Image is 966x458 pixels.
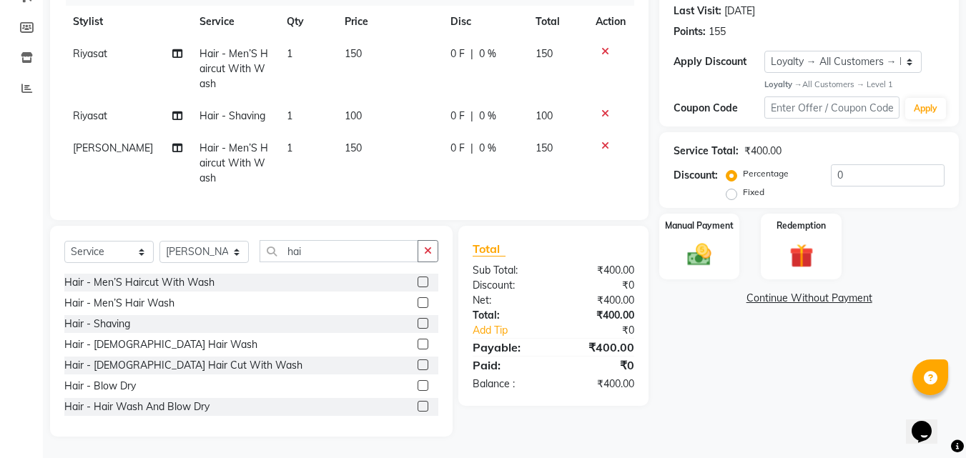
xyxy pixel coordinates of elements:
[64,275,215,290] div: Hair - Men’S Haircut With Wash
[287,141,292,154] span: 1
[450,141,465,156] span: 0 F
[743,167,789,180] label: Percentage
[536,47,553,60] span: 150
[527,6,588,38] th: Total
[764,79,802,89] strong: Loyalty →
[665,219,734,232] label: Manual Payment
[64,358,302,373] div: Hair - [DEMOGRAPHIC_DATA] Hair Cut With Wash
[470,46,473,61] span: |
[553,377,645,392] div: ₹400.00
[743,186,764,199] label: Fixed
[553,278,645,293] div: ₹0
[680,241,719,268] img: _cash.svg
[709,24,726,39] div: 155
[64,379,136,394] div: Hair - Blow Dry
[470,109,473,124] span: |
[462,263,553,278] div: Sub Total:
[674,144,739,159] div: Service Total:
[345,109,362,122] span: 100
[73,141,153,154] span: [PERSON_NAME]
[587,6,634,38] th: Action
[905,98,946,119] button: Apply
[553,357,645,374] div: ₹0
[569,323,646,338] div: ₹0
[287,109,292,122] span: 1
[479,141,496,156] span: 0 %
[287,47,292,60] span: 1
[782,241,821,270] img: _gift.svg
[64,399,210,414] div: Hair - Hair Wash And Blow Dry
[462,377,553,392] div: Balance :
[470,141,473,156] span: |
[278,6,336,38] th: Qty
[674,168,718,183] div: Discount:
[64,6,191,38] th: Stylist
[674,24,706,39] div: Points:
[674,54,764,69] div: Apply Discount
[450,46,465,61] span: 0 F
[462,293,553,308] div: Net:
[191,6,278,38] th: Service
[345,47,362,60] span: 150
[764,79,945,91] div: All Customers → Level 1
[553,263,645,278] div: ₹400.00
[260,240,418,262] input: Search or Scan
[553,293,645,308] div: ₹400.00
[64,296,174,311] div: Hair - Men’S Hair Wash
[536,109,553,122] span: 100
[64,317,130,332] div: Hair - Shaving
[744,144,782,159] div: ₹400.00
[536,141,553,154] span: 150
[777,219,826,232] label: Redemption
[450,109,465,124] span: 0 F
[64,337,257,352] div: Hair - [DEMOGRAPHIC_DATA] Hair Wash
[662,291,956,306] a: Continue Without Payment
[473,242,506,257] span: Total
[73,47,107,60] span: Riyasat
[674,101,764,116] div: Coupon Code
[462,278,553,293] div: Discount:
[462,323,568,338] a: Add Tip
[345,141,362,154] span: 150
[724,4,755,19] div: [DATE]
[199,141,268,184] span: Hair - Men’S Haircut With Wash
[764,96,900,119] input: Enter Offer / Coupon Code
[674,4,721,19] div: Last Visit:
[73,109,107,122] span: Riyasat
[199,47,268,90] span: Hair - Men’S Haircut With Wash
[336,6,442,38] th: Price
[553,339,645,356] div: ₹400.00
[479,46,496,61] span: 0 %
[199,109,265,122] span: Hair - Shaving
[462,357,553,374] div: Paid:
[442,6,527,38] th: Disc
[479,109,496,124] span: 0 %
[906,401,952,444] iframe: chat widget
[553,308,645,323] div: ₹400.00
[462,308,553,323] div: Total:
[462,339,553,356] div: Payable:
